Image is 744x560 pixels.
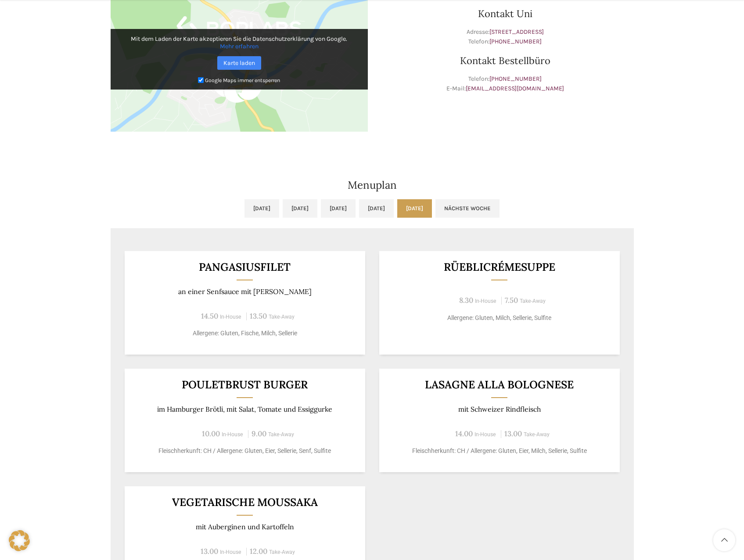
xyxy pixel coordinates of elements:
[117,35,362,50] p: Mit dem Laden der Karte akzeptieren Sie die Datenschutzerklärung von Google.
[713,529,735,551] a: Scroll to top button
[283,199,317,218] a: [DATE]
[244,199,279,218] a: [DATE]
[250,546,267,556] span: 12.00
[459,295,473,305] span: 8.30
[250,311,267,321] span: 13.50
[504,429,522,438] span: 13.00
[390,446,609,456] p: Fleischherkunft: CH / Allergene: Gluten, Eier, Milch, Sellerie, Sulfite
[359,199,394,218] a: [DATE]
[135,405,354,413] p: im Hamburger Brötli, mit Salat, Tomate und Essiggurke
[111,180,634,190] h2: Menuplan
[198,77,204,83] input: Google Maps immer entsperren
[205,77,280,83] small: Google Maps immer entsperren
[202,429,220,438] span: 10.00
[377,74,634,94] p: Telefon: E-Mail:
[269,314,295,320] span: Take-Away
[390,262,609,273] h3: Rüeblicrémesuppe
[377,56,634,65] h3: Kontakt Bestellbüro
[222,431,243,438] span: In-House
[524,431,550,438] span: Take-Away
[217,56,261,70] a: Karte laden
[321,199,356,218] a: [DATE]
[135,497,354,508] h3: Vegetarische Moussaka
[220,549,241,555] span: In-House
[377,9,634,18] h3: Kontakt Uni
[489,75,542,83] a: [PHONE_NUMBER]
[520,298,546,304] span: Take-Away
[505,295,518,305] span: 7.50
[135,329,354,338] p: Allergene: Gluten, Fische, Milch, Sellerie
[435,199,500,218] a: Nächste Woche
[220,43,259,50] a: Mehr erfahren
[489,38,542,45] a: [PHONE_NUMBER]
[455,429,473,438] span: 14.00
[135,379,354,390] h3: Pouletbrust Burger
[489,28,544,36] a: [STREET_ADDRESS]
[390,379,609,390] h3: LASAGNE ALLA BOLOGNESE
[252,429,266,438] span: 9.00
[474,431,496,438] span: In-House
[269,549,295,555] span: Take-Away
[201,546,218,556] span: 13.00
[135,446,354,456] p: Fleischherkunft: CH / Allergene: Gluten, Eier, Sellerie, Senf, Sulfite
[135,287,354,296] p: an einer Senfsauce mit [PERSON_NAME]
[475,298,496,304] span: In-House
[390,405,609,413] p: mit Schweizer Rindfleisch
[390,313,609,323] p: Allergene: Gluten, Milch, Sellerie, Sulfite
[397,199,432,218] a: [DATE]
[377,27,634,47] p: Adresse: Telefon:
[201,311,218,321] span: 14.50
[220,314,241,320] span: In-House
[135,262,354,273] h3: PANGASIUSFILET
[135,523,354,531] p: mit Auberginen und Kartoffeln
[268,431,294,438] span: Take-Away
[466,85,564,92] a: [EMAIL_ADDRESS][DOMAIN_NAME]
